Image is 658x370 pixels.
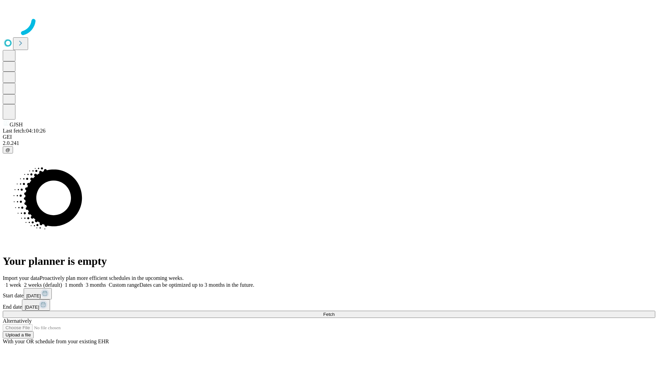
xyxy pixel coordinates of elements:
[3,311,655,318] button: Fetch
[3,331,34,338] button: Upload a file
[3,318,32,324] span: Alternatively
[3,255,655,268] h1: Your planner is empty
[10,122,23,127] span: GJSH
[24,288,52,299] button: [DATE]
[40,275,184,281] span: Proactively plan more efficient schedules in the upcoming weeks.
[139,282,254,288] span: Dates can be optimized up to 3 months in the future.
[3,134,655,140] div: GEI
[5,147,10,152] span: @
[3,338,109,344] span: With your OR schedule from your existing EHR
[24,282,62,288] span: 2 weeks (default)
[26,293,41,298] span: [DATE]
[3,146,13,153] button: @
[86,282,106,288] span: 3 months
[65,282,83,288] span: 1 month
[3,288,655,299] div: Start date
[3,275,40,281] span: Import your data
[323,312,334,317] span: Fetch
[3,140,655,146] div: 2.0.241
[109,282,139,288] span: Custom range
[22,299,50,311] button: [DATE]
[5,282,21,288] span: 1 week
[3,128,46,134] span: Last fetch: 04:10:26
[3,299,655,311] div: End date
[25,305,39,310] span: [DATE]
